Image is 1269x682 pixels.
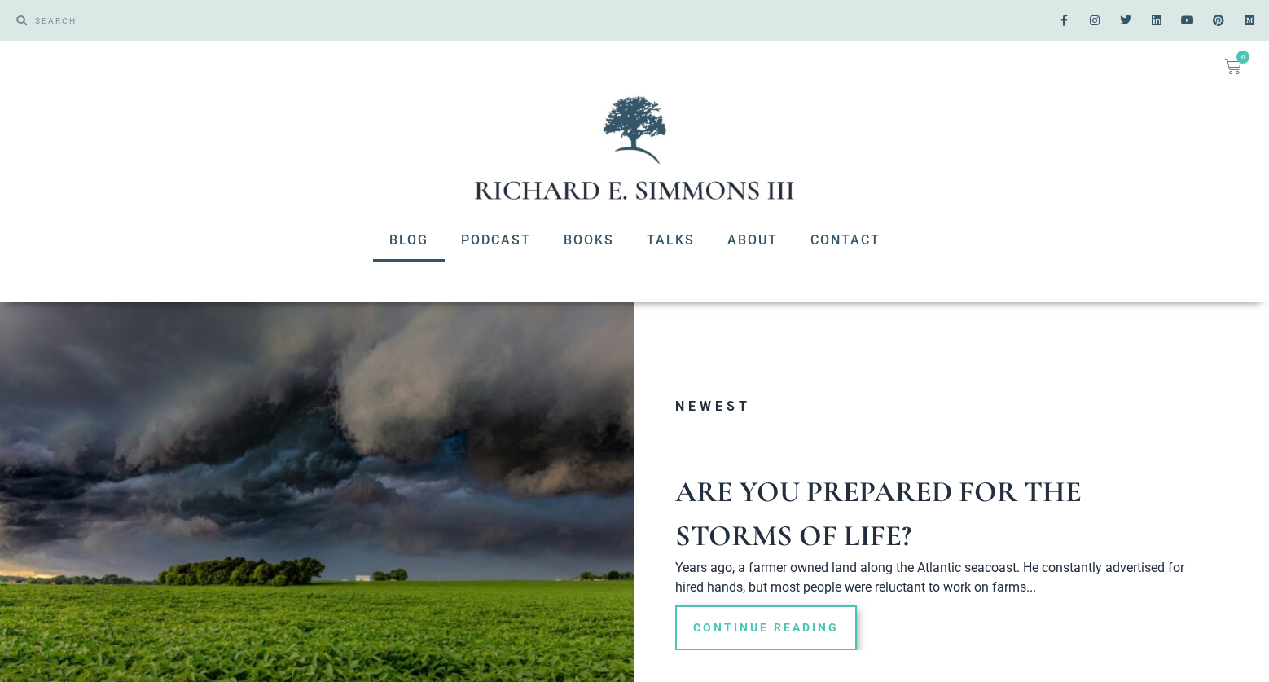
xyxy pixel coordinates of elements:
[675,474,1082,553] a: Are You Prepared for the Storms of Life?
[445,219,547,262] a: Podcast
[630,219,711,262] a: Talks
[675,400,1197,413] h3: Newest
[547,219,630,262] a: Books
[794,219,897,262] a: Contact
[675,558,1197,597] p: Years ago, a farmer owned land along the Atlantic seacoast. He constantly advertised for hired ha...
[711,219,794,262] a: About
[1236,51,1249,64] span: 0
[373,219,445,262] a: Blog
[27,8,626,33] input: SEARCH
[1205,49,1261,85] a: 0
[675,605,857,650] a: Read more about Are You Prepared for the Storms of Life?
